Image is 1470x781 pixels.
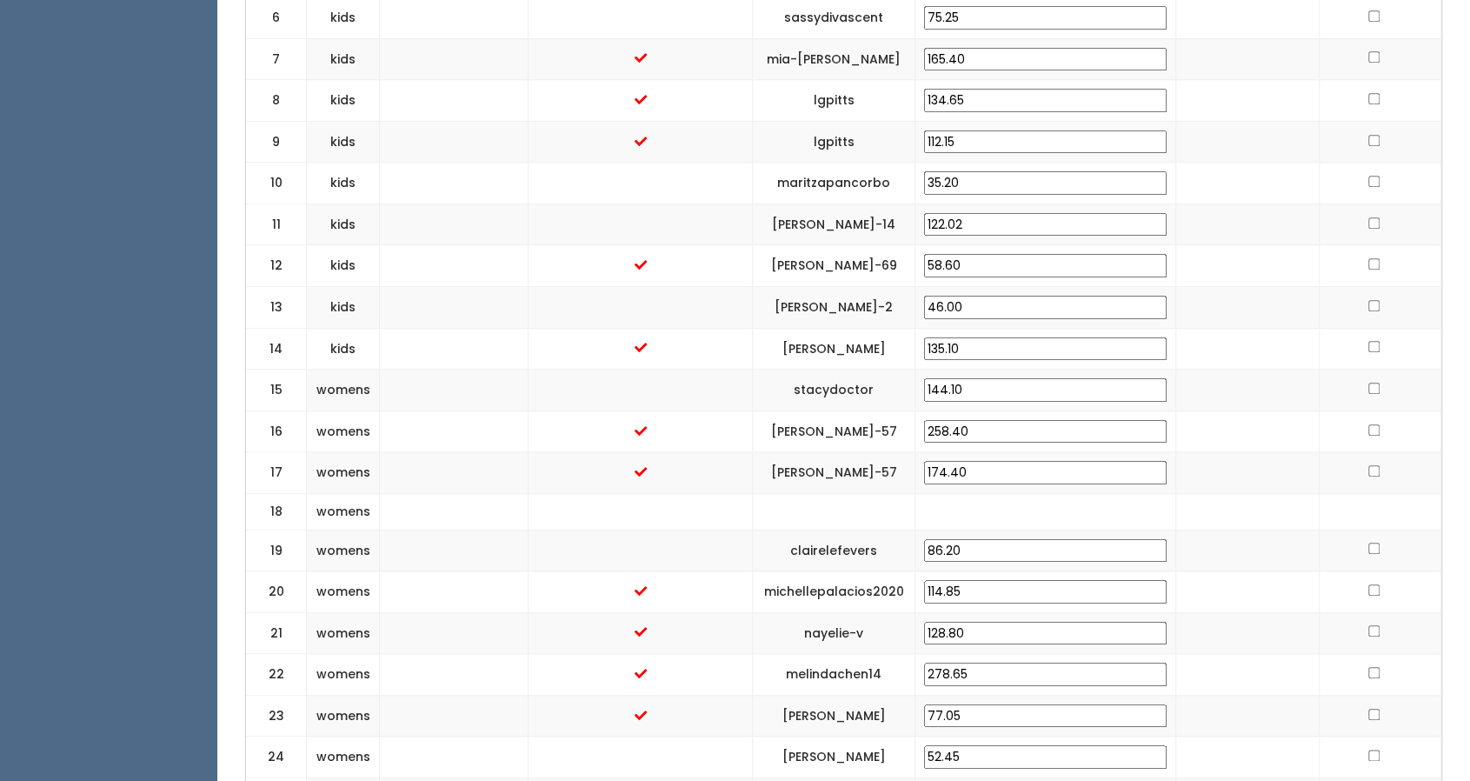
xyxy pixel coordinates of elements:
td: [PERSON_NAME] [753,737,915,778]
td: lgpitts [753,121,915,163]
td: womens [307,737,380,778]
td: lgpitts [753,80,915,122]
td: nayelie-v [753,612,915,654]
td: womens [307,411,380,452]
td: [PERSON_NAME] [753,695,915,737]
td: womens [307,654,380,696]
td: 22 [246,654,307,696]
td: clairelefevers [753,530,915,571]
td: 14 [246,328,307,370]
td: maritzapancorbo [753,163,915,204]
td: 24 [246,737,307,778]
td: womens [307,370,380,411]
td: 17 [246,452,307,494]
td: womens [307,612,380,654]
td: [PERSON_NAME]-2 [753,287,915,329]
td: 16 [246,411,307,452]
td: 7 [246,38,307,80]
td: 15 [246,370,307,411]
td: 18 [246,493,307,530]
td: kids [307,121,380,163]
td: 10 [246,163,307,204]
td: kids [307,80,380,122]
td: kids [307,38,380,80]
td: [PERSON_NAME] [753,328,915,370]
td: mia-[PERSON_NAME] [753,38,915,80]
td: kids [307,204,380,245]
td: kids [307,328,380,370]
td: womens [307,530,380,571]
td: 8 [246,80,307,122]
td: [PERSON_NAME]-57 [753,452,915,494]
td: 12 [246,245,307,287]
td: womens [307,452,380,494]
td: stacydoctor [753,370,915,411]
td: [PERSON_NAME]-14 [753,204,915,245]
td: womens [307,493,380,530]
td: kids [307,287,380,329]
td: kids [307,163,380,204]
td: melindachen14 [753,654,915,696]
td: kids [307,245,380,287]
td: 11 [246,204,307,245]
td: 13 [246,287,307,329]
td: [PERSON_NAME]-69 [753,245,915,287]
td: 20 [246,571,307,613]
td: 19 [246,530,307,571]
td: womens [307,571,380,613]
td: 23 [246,695,307,737]
td: 21 [246,612,307,654]
td: [PERSON_NAME]-57 [753,411,915,452]
td: 9 [246,121,307,163]
td: michellepalacios2020 [753,571,915,613]
td: womens [307,695,380,737]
